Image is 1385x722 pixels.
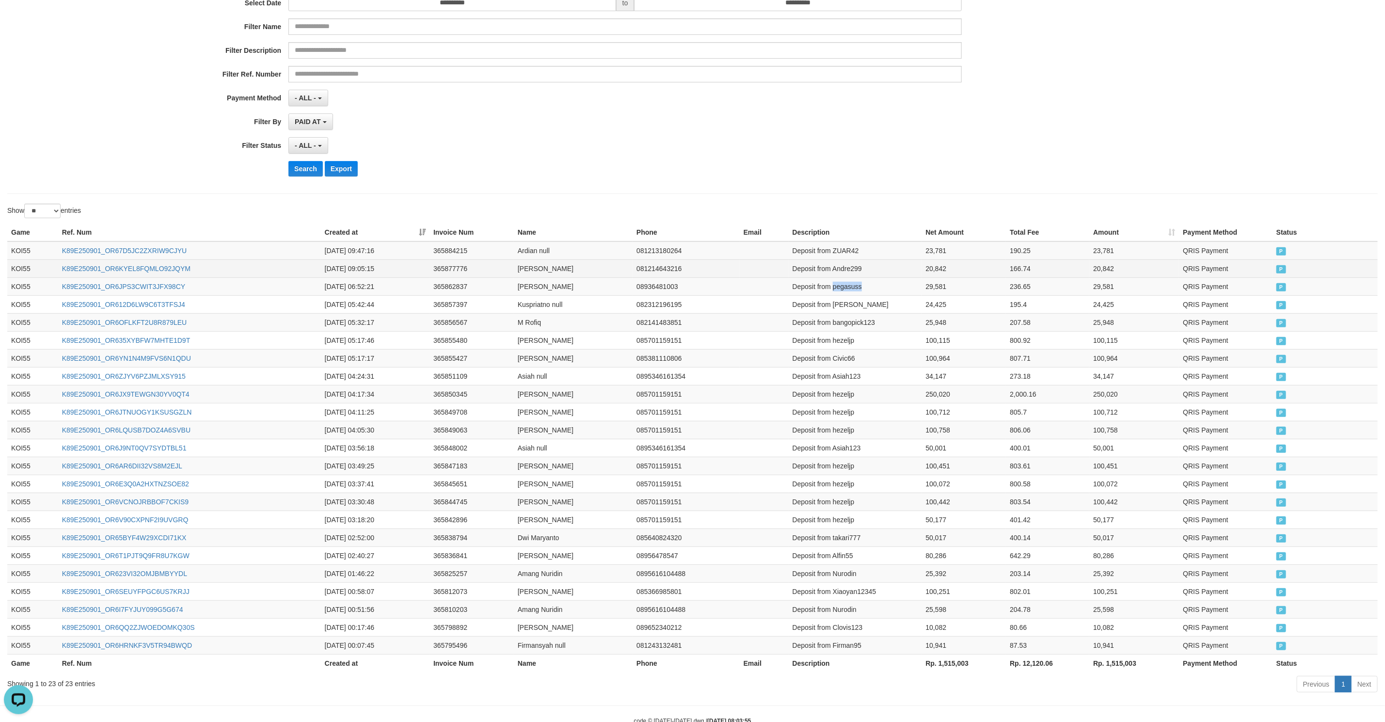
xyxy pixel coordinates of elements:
td: 08956478547 [633,546,740,564]
td: 25,392 [922,564,1006,582]
span: PAID [1276,373,1286,381]
td: 207.58 [1006,313,1089,331]
td: KOI55 [7,511,58,529]
a: K89E250901_OR6YN1N4M9FVS6N1QDU [62,354,191,362]
td: 365848002 [430,439,514,457]
td: 100,251 [922,582,1006,600]
td: KOI55 [7,564,58,582]
td: 250,020 [922,385,1006,403]
td: 80,286 [922,546,1006,564]
span: PAID [1276,283,1286,291]
td: Deposit from Xiaoyan12345 [789,582,922,600]
td: 365884215 [430,241,514,260]
td: QRIS Payment [1179,475,1273,493]
td: KOI55 [7,403,58,421]
span: PAID [1276,355,1286,363]
td: Asiah null [514,439,633,457]
span: PAID [1276,427,1286,435]
td: Deposit from Nurodin [789,564,922,582]
th: Name [514,224,633,241]
td: 25,598 [1089,600,1179,618]
td: 081214643216 [633,259,740,277]
a: K89E250901_OR67D5JC2ZXRIW9CJYU [62,247,187,255]
td: [DATE] 00:51:56 [321,600,430,618]
td: QRIS Payment [1179,546,1273,564]
a: K89E250901_OR6LQUSB7DOZ4A6SVBU [62,426,191,434]
td: 365862837 [430,277,514,295]
th: Phone [633,224,740,241]
td: 085701159151 [633,421,740,439]
td: 085640824320 [633,529,740,546]
td: 085701159151 [633,511,740,529]
td: QRIS Payment [1179,564,1273,582]
span: PAID [1276,463,1286,471]
td: 365855480 [430,331,514,349]
td: [DATE] 05:17:46 [321,331,430,349]
td: Kuspriatno null [514,295,633,313]
td: 085701159151 [633,475,740,493]
td: Deposit from Civic66 [789,349,922,367]
td: 204.78 [1006,600,1089,618]
td: QRIS Payment [1179,511,1273,529]
td: 10,941 [922,636,1006,654]
td: [PERSON_NAME] [514,511,633,529]
td: QRIS Payment [1179,618,1273,636]
td: 34,147 [1089,367,1179,385]
td: 0895616104488 [633,600,740,618]
td: 2,000.16 [1006,385,1089,403]
span: PAID [1276,552,1286,561]
td: [DATE] 04:24:31 [321,367,430,385]
td: KOI55 [7,582,58,600]
th: Email [740,224,789,241]
td: 365836841 [430,546,514,564]
td: 085701159151 [633,493,740,511]
td: [DATE] 03:49:25 [321,457,430,475]
td: 085701159151 [633,385,740,403]
td: 365812073 [430,582,514,600]
span: PAID [1276,337,1286,345]
td: [PERSON_NAME] [514,618,633,636]
td: 29,581 [922,277,1006,295]
td: 273.18 [1006,367,1089,385]
td: KOI55 [7,421,58,439]
td: 80.66 [1006,618,1089,636]
td: 25,948 [922,313,1006,331]
a: K89E250901_OR6E3Q0A2HXTNZSOE82 [62,480,189,488]
td: QRIS Payment [1179,457,1273,475]
th: Ref. Num [58,224,321,241]
td: [DATE] 00:07:45 [321,636,430,654]
td: [PERSON_NAME] [514,259,633,277]
span: PAID [1276,624,1286,632]
span: PAID [1276,570,1286,578]
td: 642.29 [1006,546,1089,564]
th: Total Fee [1006,224,1089,241]
td: Firmansyah null [514,636,633,654]
a: K89E250901_OR6ZJYV6PZJMLXSY915 [62,372,186,380]
td: 803.54 [1006,493,1089,511]
td: 100,442 [922,493,1006,511]
td: Deposit from hezeljp [789,385,922,403]
td: 34,147 [922,367,1006,385]
td: 082141483851 [633,313,740,331]
span: - ALL - [295,142,316,149]
span: PAID [1276,265,1286,273]
button: PAID AT [288,113,333,130]
td: 203.14 [1006,564,1089,582]
td: QRIS Payment [1179,403,1273,421]
td: [PERSON_NAME] [514,546,633,564]
td: Deposit from pegasuss [789,277,922,295]
td: 100,451 [922,457,1006,475]
td: KOI55 [7,618,58,636]
span: PAID [1276,588,1286,596]
td: [DATE] 09:47:16 [321,241,430,260]
td: KOI55 [7,295,58,313]
td: [DATE] 02:52:00 [321,529,430,546]
td: 50,177 [922,511,1006,529]
td: M Rofiq [514,313,633,331]
td: 100,758 [1089,421,1179,439]
td: Deposit from ZUAR42 [789,241,922,260]
td: Deposit from Firman95 [789,636,922,654]
td: KOI55 [7,241,58,260]
td: KOI55 [7,546,58,564]
a: Previous [1297,676,1336,692]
